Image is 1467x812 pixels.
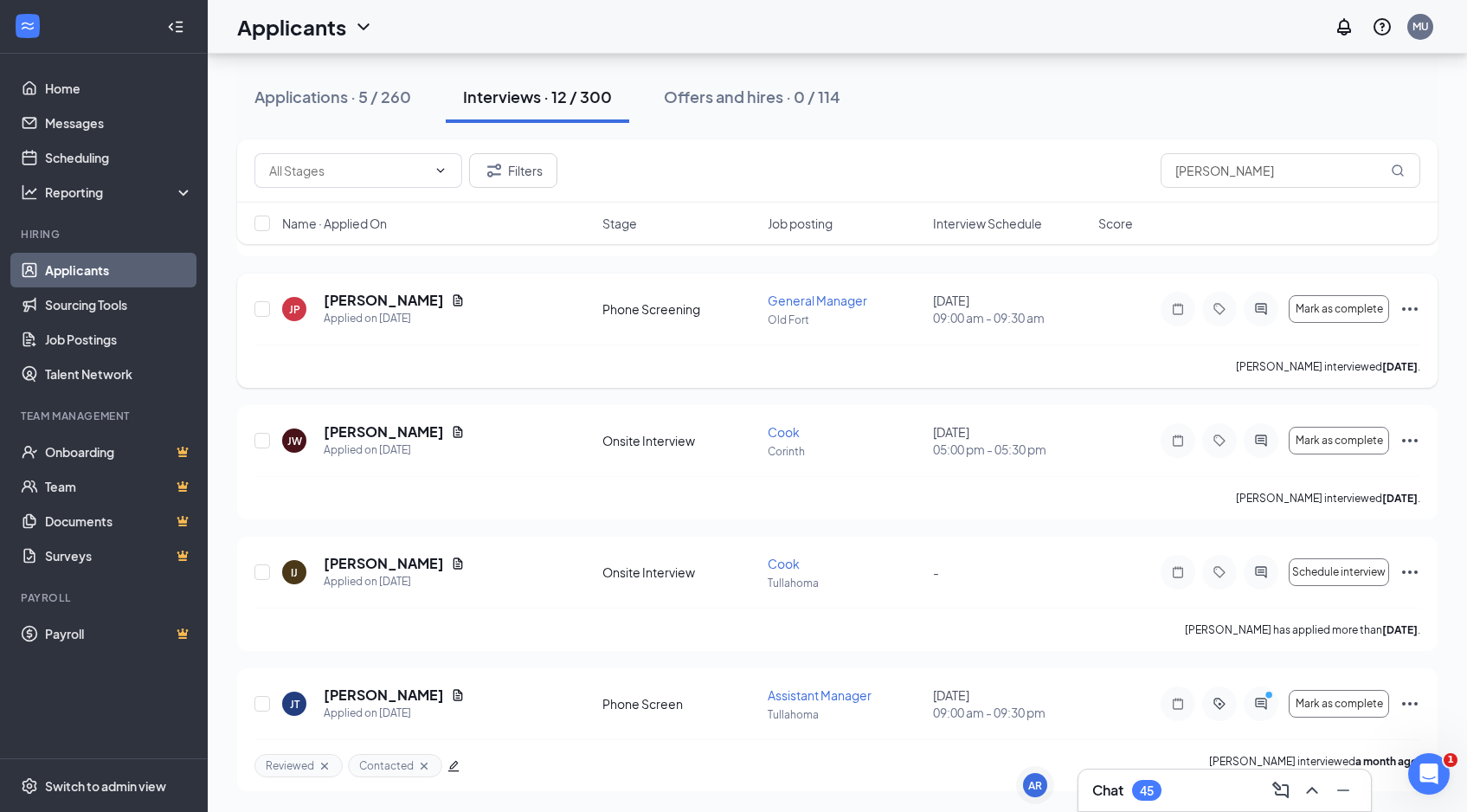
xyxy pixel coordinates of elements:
div: Onsite Interview [602,564,757,581]
input: Search in interviews [1161,153,1420,188]
div: MU [1412,19,1429,34]
a: Job Postings [45,322,193,357]
div: JW [287,434,302,448]
svg: ActiveChat [1251,565,1271,579]
p: Corinth [768,444,923,459]
span: 1 [1444,753,1457,767]
a: Messages [45,106,193,140]
p: [PERSON_NAME] interviewed . [1236,359,1420,374]
span: General Manager [768,293,867,308]
b: [DATE] [1382,360,1418,373]
div: Applied on [DATE] [324,310,465,327]
svg: ChevronDown [353,16,374,37]
div: 45 [1140,783,1154,798]
svg: Ellipses [1399,299,1420,319]
p: Tullahoma [768,576,923,590]
svg: Note [1168,565,1188,579]
h1: Applicants [237,12,346,42]
p: [PERSON_NAME] interviewed . [1236,491,1420,506]
span: Job posting [768,215,833,232]
span: Score [1098,215,1133,232]
div: Switch to admin view [45,777,166,795]
div: Applied on [DATE] [324,573,465,590]
svg: MagnifyingGlass [1391,164,1405,177]
button: Schedule interview [1289,558,1389,586]
svg: Ellipses [1399,693,1420,714]
div: Phone Screen [602,695,757,712]
div: Interviews · 12 / 300 [463,86,612,107]
span: 09:00 am - 09:30 pm [933,704,1088,721]
svg: Note [1168,302,1188,316]
a: SurveysCrown [45,538,193,573]
a: TeamCrown [45,469,193,504]
svg: Ellipses [1399,562,1420,583]
svg: Cross [417,759,431,773]
svg: Document [451,293,465,307]
a: Scheduling [45,140,193,175]
span: Stage [602,215,637,232]
span: Mark as complete [1296,698,1383,710]
h5: [PERSON_NAME] [324,422,444,441]
svg: ChevronDown [434,164,447,177]
a: PayrollCrown [45,616,193,651]
span: Cook [768,556,800,571]
svg: Minimize [1333,780,1354,801]
a: OnboardingCrown [45,435,193,469]
span: Assistant Manager [768,687,872,703]
button: Mark as complete [1289,427,1389,454]
div: Hiring [21,227,190,242]
svg: Document [451,557,465,570]
svg: Note [1168,697,1188,711]
span: Cook [768,424,800,440]
span: Mark as complete [1296,303,1383,315]
div: JT [290,697,299,712]
div: Applied on [DATE] [324,705,465,722]
div: Applications · 5 / 260 [254,86,411,107]
div: JP [289,302,300,317]
span: Contacted [359,758,414,773]
button: Filter Filters [469,153,557,188]
a: Home [45,71,193,106]
h5: [PERSON_NAME] [324,291,444,310]
h5: [PERSON_NAME] [324,686,444,705]
div: Reporting [45,184,194,201]
a: DocumentsCrown [45,504,193,538]
svg: Notifications [1334,16,1354,37]
div: AR [1028,778,1042,793]
svg: ActiveChat [1251,697,1271,711]
svg: Ellipses [1399,430,1420,451]
p: Tullahoma [768,707,923,722]
span: - [933,564,939,580]
div: Applied on [DATE] [324,441,465,459]
div: IJ [291,565,298,580]
svg: ActiveChat [1251,434,1271,448]
svg: Settings [21,777,38,795]
a: Applicants [45,253,193,287]
span: Schedule interview [1292,566,1386,578]
span: Reviewed [266,758,314,773]
p: Old Fort [768,313,923,327]
b: [DATE] [1382,623,1418,636]
svg: Tag [1209,302,1230,316]
div: [DATE] [933,423,1088,458]
button: Mark as complete [1289,295,1389,323]
svg: Tag [1209,434,1230,448]
button: Mark as complete [1289,690,1389,718]
svg: Collapse [167,18,184,35]
svg: Note [1168,434,1188,448]
div: Onsite Interview [602,432,757,449]
b: [DATE] [1382,492,1418,505]
svg: ChevronUp [1302,780,1322,801]
button: Minimize [1329,777,1357,804]
iframe: Intercom live chat [1408,753,1450,795]
p: [PERSON_NAME] has applied more than . [1185,622,1420,637]
svg: WorkstreamLogo [19,17,36,35]
button: ComposeMessage [1267,777,1295,804]
svg: Analysis [21,184,38,201]
div: [DATE] [933,292,1088,326]
svg: ActiveTag [1209,697,1230,711]
div: Payroll [21,590,190,605]
div: [DATE] [933,686,1088,721]
svg: QuestionInfo [1372,16,1393,37]
button: ChevronUp [1298,777,1326,804]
